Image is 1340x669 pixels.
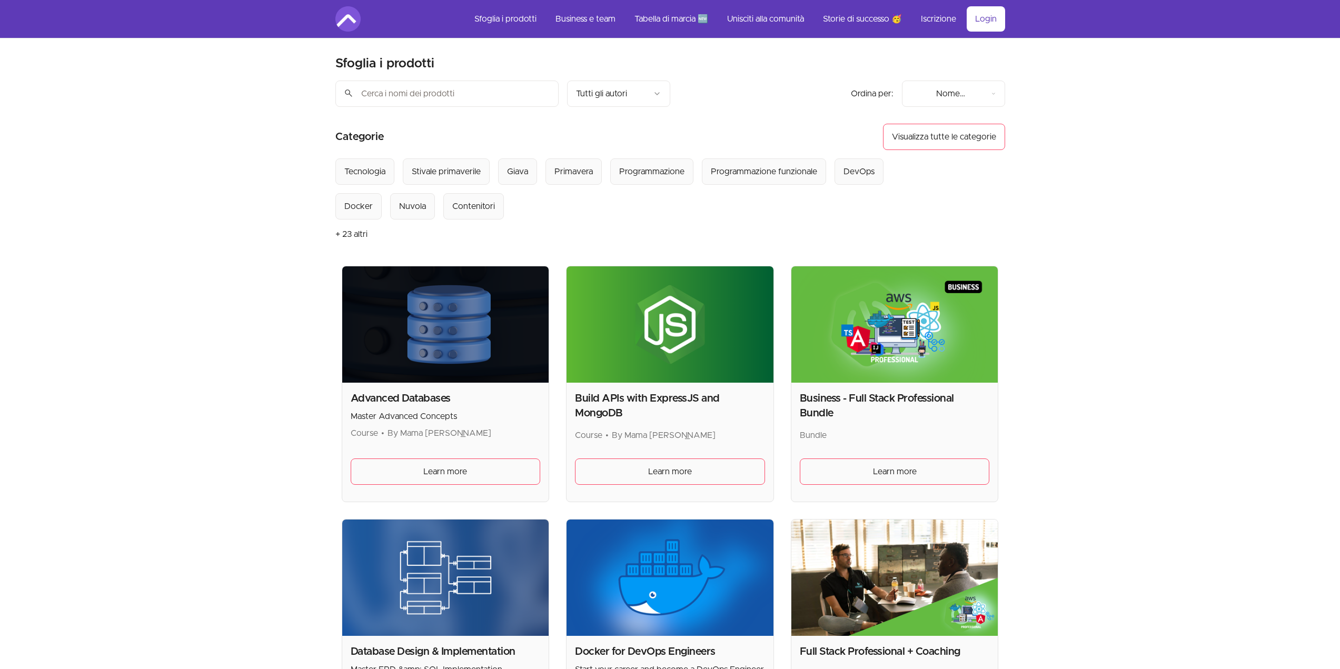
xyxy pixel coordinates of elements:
[423,465,467,478] span: Learn more
[711,167,817,176] font: Programmazione funzionale
[567,266,773,383] img: Product image for Build APIs with ExpressJS and MongoDB
[335,6,361,32] img: Logo Amigoscode
[399,202,426,211] font: Nuvola
[800,431,827,440] span: Bundle
[606,431,609,440] span: •
[800,458,990,485] a: Learn more
[412,167,481,176] font: Stivale primaverile
[342,266,549,383] img: Product image for Advanced Databases
[575,458,765,485] a: Learn more
[800,391,990,421] h2: Business - Full Stack Professional Bundle
[843,167,875,176] font: DevOps
[351,458,541,485] a: Learn more
[921,15,956,23] font: Iscrizione
[727,15,804,23] font: Unisciti alla comunità
[612,431,716,440] span: By Mama [PERSON_NAME]
[351,644,541,659] h2: Database Design & Implementation
[719,6,812,32] a: Unisciti alla comunità
[344,202,373,211] font: Docker
[873,465,917,478] span: Learn more
[791,520,998,636] img: Product image for Full Stack Professional + Coaching
[851,89,894,98] font: Ordina per:
[452,202,495,211] font: Contenitori
[567,520,773,636] img: Product image for Docker for DevOps Engineers
[351,391,541,406] h2: Advanced Databases
[474,15,537,23] font: Sfoglia i prodotti
[975,15,997,23] font: Login
[507,167,528,176] font: Giava
[883,124,1005,150] button: Visualizza tutte le categorie
[344,86,353,101] span: search
[619,167,684,176] font: Programmazione
[555,15,616,23] font: Business e team
[575,391,765,421] h2: Build APIs with ExpressJS and MongoDB
[335,230,368,238] font: + 23 altri
[335,57,434,70] font: Sfoglia i prodotti
[554,167,593,176] font: Primavera
[648,465,692,478] span: Learn more
[388,429,491,437] span: By Mama [PERSON_NAME]
[575,431,602,440] span: Course
[815,6,910,32] a: Storie di successo 🥳
[634,15,708,23] font: Tabella di marcia 🆕
[335,219,368,249] button: + 23 altri
[547,6,624,32] a: Business e team
[351,429,378,437] span: Course
[381,429,384,437] span: •
[800,644,990,659] h2: Full Stack Professional + Coaching
[351,410,541,423] p: Master Advanced Concepts
[466,6,545,32] a: Sfoglia i prodotti
[912,6,965,32] a: Iscrizione
[575,644,765,659] h2: Docker for DevOps Engineers
[567,81,670,107] button: Filtra per autore
[791,266,998,383] img: Product image for Business - Full Stack Professional Bundle
[902,81,1005,107] button: Opzioni di ordinamento del prodotto
[344,167,385,176] font: Tecnologia
[466,6,1005,32] nav: Principale
[342,520,549,636] img: Product image for Database Design & Implementation
[967,6,1005,32] a: Login
[335,81,559,107] input: Cerca i nomi dei prodotti
[335,132,384,142] font: Categorie
[892,133,996,141] font: Visualizza tutte le categorie
[823,15,902,23] font: Storie di successo 🥳
[626,6,717,32] a: Tabella di marcia 🆕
